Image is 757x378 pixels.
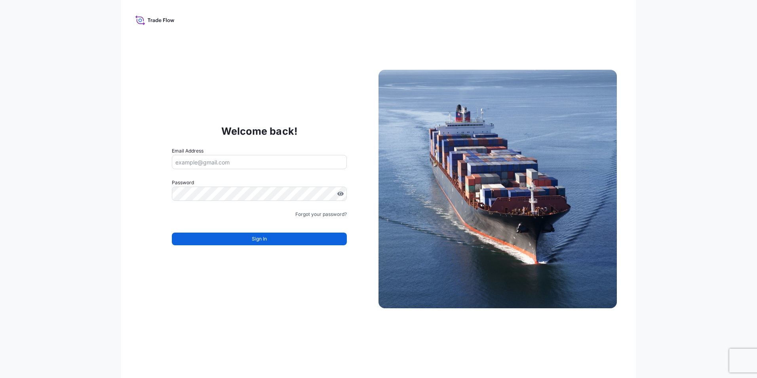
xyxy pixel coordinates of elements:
p: Welcome back! [221,125,298,137]
button: Sign In [172,233,347,245]
label: Email Address [172,147,204,155]
button: Show password [337,191,344,197]
img: Ship illustration [378,70,617,308]
input: example@gmail.com [172,155,347,169]
a: Forgot your password? [295,210,347,218]
label: Password [172,179,347,187]
span: Sign In [252,235,267,243]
